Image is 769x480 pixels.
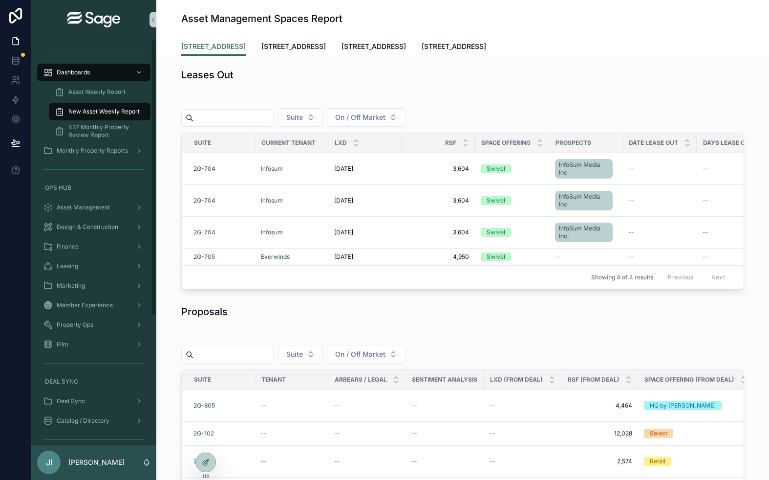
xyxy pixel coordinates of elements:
[261,38,326,57] a: [STREET_ADDRESS]
[181,12,342,25] h1: Asset Management Spaces Report
[555,191,613,210] a: InfoSum Media Inc.
[193,430,249,437] a: 2G-102
[628,229,634,236] span: --
[181,305,228,319] h1: Proposals
[411,402,417,410] span: --
[555,189,617,212] a: InfoSum Media Inc.
[278,345,323,364] button: Select Button
[334,197,353,205] span: [DATE]
[487,252,505,261] div: Swivel
[555,159,613,179] a: InfoSum Media Inc.
[194,139,211,147] span: Suite
[411,457,478,465] a: --
[37,218,150,236] a: Design & Construction
[37,179,150,197] a: OPS HUB
[650,401,716,410] div: HQ by [PERSON_NAME]
[193,457,213,465] span: 2G-101
[628,253,634,261] span: --
[422,38,486,57] a: [STREET_ADDRESS]
[407,165,469,173] a: 3,604
[261,165,283,173] a: Infosum
[445,139,456,147] span: RSF
[407,197,469,205] a: 3,604
[703,197,766,205] a: --
[45,378,78,386] span: DEAL SYNC
[628,229,691,236] a: --
[261,139,316,147] span: Current Tenant
[703,229,708,236] span: --
[334,457,400,465] a: --
[193,253,215,261] a: 2G-705
[57,204,110,211] span: Asset Management
[37,64,150,81] a: Dashboards
[49,103,150,120] a: New Asset Weekly Report
[49,122,150,140] a: 437 Monthly Property Review Report
[407,253,469,261] a: 4,950
[490,430,495,437] span: --
[37,257,150,275] a: Leasing
[490,376,543,384] span: LXD (from Deal)
[334,430,400,437] a: --
[487,164,505,173] div: Swivel
[68,88,126,96] span: Asset Weekly Report
[261,376,286,384] span: Tenant
[68,108,140,115] span: New Asset Weekly Report
[57,397,85,405] span: Deal Sync
[334,253,353,261] span: [DATE]
[567,430,632,437] a: 12,028
[481,252,543,261] a: Swivel
[407,229,469,236] span: 3,604
[68,457,125,467] p: [PERSON_NAME]
[57,223,118,231] span: Design & Construction
[555,221,617,244] a: InfoSum Media Inc.
[37,373,150,390] a: DEAL SYNC
[37,412,150,430] a: Catalog / Directory
[37,297,150,314] a: Member Experience
[567,402,632,410] a: 4,464
[261,253,290,261] a: Everwinds
[335,349,385,359] span: On / Off Market
[261,253,322,261] a: Everwinds
[261,402,322,410] a: --
[628,253,691,261] a: --
[193,165,249,173] a: 2G-704
[591,274,653,281] span: Showing 4 of 4 results
[193,430,214,437] a: 2G-102
[37,392,150,410] a: Deal Sync
[334,197,396,205] a: [DATE]
[37,199,150,216] a: Asset Management
[487,196,505,205] div: Swivel
[45,184,71,192] span: OPS HUB
[193,165,215,173] span: 2G-704
[37,336,150,353] a: Film
[490,402,495,410] span: --
[327,108,406,127] button: Select Button
[57,243,79,251] span: Finance
[487,228,505,237] div: Swivel
[193,229,215,236] a: 2G-704
[57,301,113,309] span: Member Experience
[261,197,283,205] span: Infosum
[559,225,609,240] span: InfoSum Media Inc.
[181,42,246,51] span: [STREET_ADDRESS]
[555,253,561,261] span: --
[286,349,303,359] span: Suite
[411,457,417,465] span: --
[261,229,283,236] a: Infosum
[559,193,609,208] span: InfoSum Media Inc.
[57,341,68,348] span: Film
[49,83,150,101] a: Asset Weekly Report
[37,142,150,160] a: Monthly Property Reports
[422,42,486,51] span: [STREET_ADDRESS]
[57,147,128,155] span: Monthly Property Reports
[278,108,323,127] button: Select Button
[644,457,747,466] a: Retail
[261,42,326,51] span: [STREET_ADDRESS]
[193,197,215,205] span: 2G-704
[559,161,609,177] span: InfoSum Media Inc.
[555,223,613,242] a: InfoSum Media Inc.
